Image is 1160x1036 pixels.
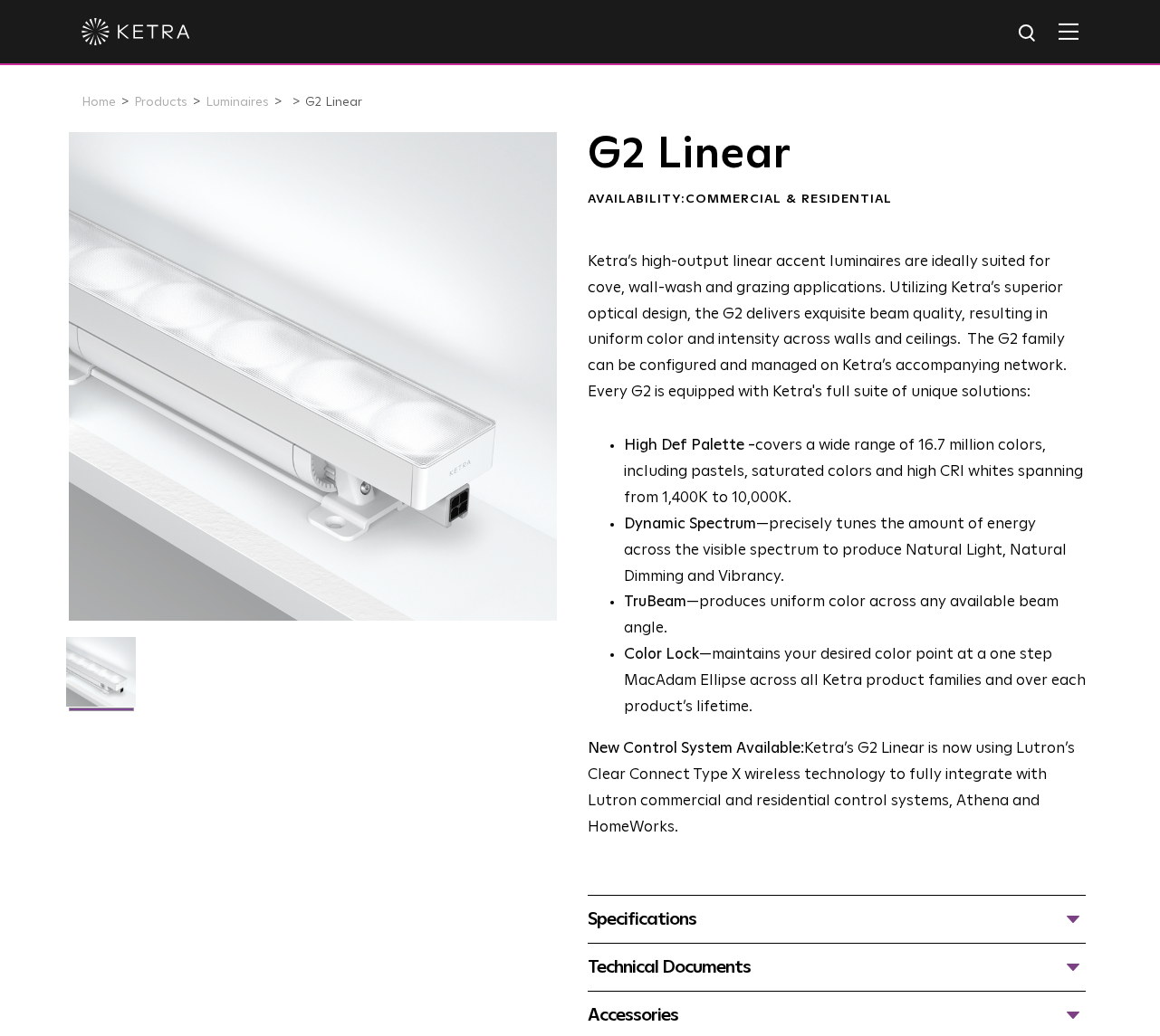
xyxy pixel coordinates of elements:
li: —precisely tunes the amount of energy across the visible spectrum to produce Natural Light, Natur... [624,512,1087,591]
div: Technical Documents [588,953,1087,982]
div: Accessories [588,1001,1087,1030]
a: G2 Linear [305,96,362,109]
img: Hamburger%20Nav.svg [1059,23,1079,40]
a: Luminaires [206,96,269,109]
strong: High Def Palette - [624,438,755,453]
div: Availability: [588,191,1087,209]
span: Commercial & Residential [685,193,892,205]
div: Specifications [588,905,1087,934]
a: Products [134,96,187,109]
p: covers a wide range of 16.7 million colors, including pastels, saturated colors and high CRI whit... [624,433,1087,512]
strong: New Control System Available: [588,741,804,756]
img: G2-Linear-2021-Web-Square [66,637,136,720]
a: Home [81,96,116,109]
strong: Dynamic Spectrum [624,517,756,532]
img: search icon [1017,23,1040,45]
li: —maintains your desired color point at a one step MacAdam Ellipse across all Ketra product famili... [624,642,1087,721]
p: Ketra’s G2 Linear is now using Lutron’s Clear Connect Type X wireless technology to fully integra... [588,737,1087,841]
li: —produces uniform color across any available beam angle. [624,590,1087,642]
h1: G2 Linear [588,132,1087,177]
strong: TruBeam [624,594,686,610]
img: ketra-logo-2019-white [81,18,190,45]
strong: Color Lock [624,647,699,662]
p: Ketra’s high-output linear accent luminaires are ideally suited for cove, wall-wash and grazing a... [588,250,1087,406]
